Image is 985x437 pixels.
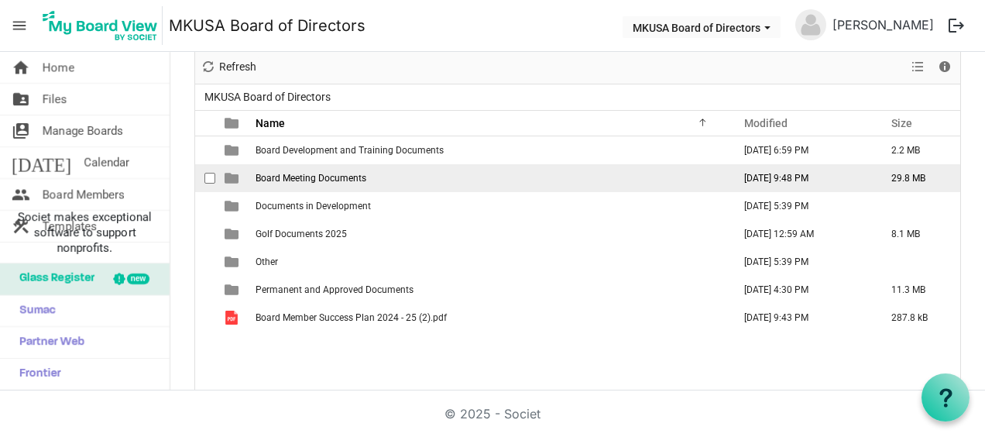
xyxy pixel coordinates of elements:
[43,84,67,115] span: Files
[195,248,215,276] td: checkbox
[251,164,728,192] td: Board Meeting Documents is template cell column header Name
[728,192,875,220] td: November 26, 2024 5:39 PM column header Modified
[935,57,956,77] button: Details
[256,284,414,295] span: Permanent and Approved Documents
[218,57,258,77] span: Refresh
[215,192,251,220] td: is template cell column header type
[169,10,366,41] a: MKUSA Board of Directors
[195,304,215,332] td: checkbox
[932,51,958,84] div: Details
[195,192,215,220] td: checkbox
[195,220,215,248] td: checkbox
[12,115,30,146] span: switch_account
[891,117,912,129] span: Size
[728,164,875,192] td: September 10, 2025 9:48 PM column header Modified
[251,304,728,332] td: Board Member Success Plan 2024 - 25 (2).pdf is template cell column header Name
[251,248,728,276] td: Other is template cell column header Name
[84,147,129,178] span: Calendar
[12,263,94,294] span: Glass Register
[7,209,163,256] span: Societ makes exceptional software to support nonprofits.
[256,256,278,267] span: Other
[127,274,149,284] div: new
[256,117,285,129] span: Name
[875,276,960,304] td: 11.3 MB is template cell column header Size
[256,201,371,212] span: Documents in Development
[215,248,251,276] td: is template cell column header type
[875,192,960,220] td: is template cell column header Size
[215,276,251,304] td: is template cell column header type
[215,136,251,164] td: is template cell column header type
[875,136,960,164] td: 2.2 MB is template cell column header Size
[38,6,163,45] img: My Board View Logo
[623,16,781,38] button: MKUSA Board of Directors dropdownbutton
[215,304,251,332] td: is template cell column header type
[908,57,927,77] button: View dropdownbutton
[215,220,251,248] td: is template cell column header type
[728,136,875,164] td: January 07, 2025 6:59 PM column header Modified
[5,11,34,40] span: menu
[43,52,74,83] span: Home
[826,9,940,40] a: [PERSON_NAME]
[43,115,123,146] span: Manage Boards
[12,179,30,210] span: people
[256,229,347,239] span: Golf Documents 2025
[195,276,215,304] td: checkbox
[256,312,447,323] span: Board Member Success Plan 2024 - 25 (2).pdf
[251,276,728,304] td: Permanent and Approved Documents is template cell column header Name
[43,179,125,210] span: Board Members
[744,117,788,129] span: Modified
[251,136,728,164] td: Board Development and Training Documents is template cell column header Name
[905,51,932,84] div: View
[215,164,251,192] td: is template cell column header type
[12,84,30,115] span: folder_shared
[875,164,960,192] td: 29.8 MB is template cell column header Size
[38,6,169,45] a: My Board View Logo
[251,220,728,248] td: Golf Documents 2025 is template cell column header Name
[12,327,84,358] span: Partner Web
[201,88,334,107] span: MKUSA Board of Directors
[12,295,56,326] span: Sumac
[256,173,366,184] span: Board Meeting Documents
[728,276,875,304] td: July 03, 2025 4:30 PM column header Modified
[795,9,826,40] img: no-profile-picture.svg
[195,51,262,84] div: Refresh
[728,304,875,332] td: March 18, 2025 9:43 PM column header Modified
[198,57,259,77] button: Refresh
[875,304,960,332] td: 287.8 kB is template cell column header Size
[875,220,960,248] td: 8.1 MB is template cell column header Size
[251,192,728,220] td: Documents in Development is template cell column header Name
[444,406,541,422] a: © 2025 - Societ
[728,248,875,276] td: November 26, 2024 5:39 PM column header Modified
[940,9,973,42] button: logout
[875,248,960,276] td: is template cell column header Size
[256,145,444,156] span: Board Development and Training Documents
[12,359,61,390] span: Frontier
[12,52,30,83] span: home
[195,136,215,164] td: checkbox
[728,220,875,248] td: March 19, 2025 12:59 AM column header Modified
[195,164,215,192] td: checkbox
[12,147,71,178] span: [DATE]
